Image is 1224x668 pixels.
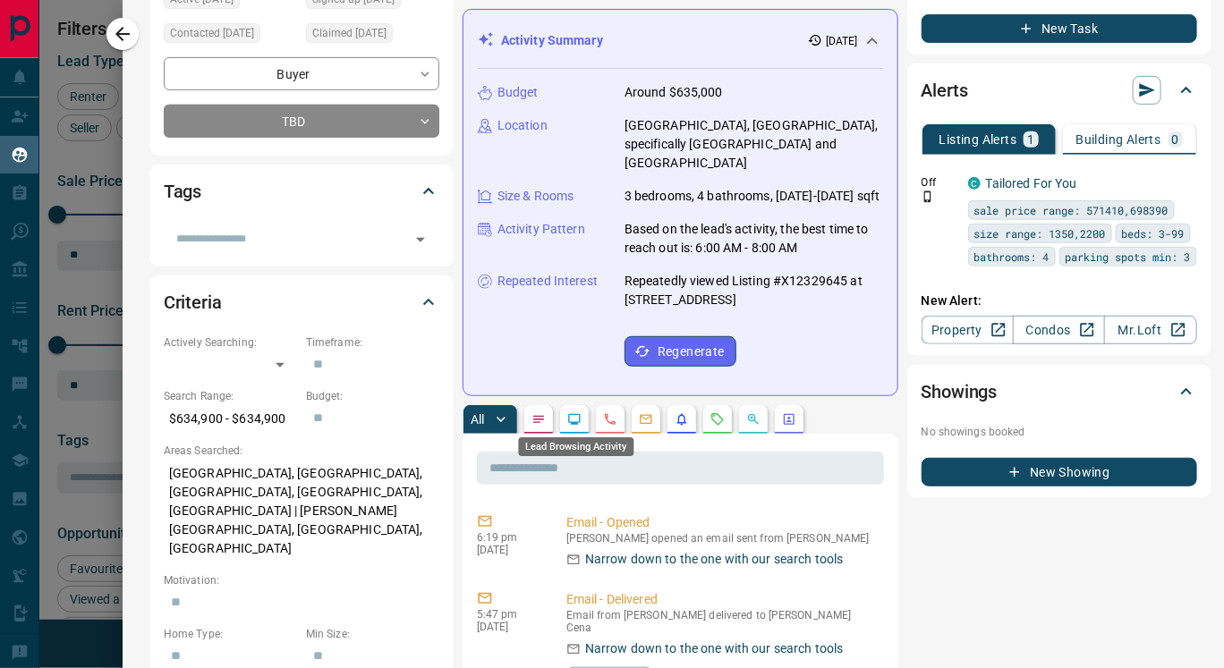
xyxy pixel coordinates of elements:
[164,57,439,90] div: Buyer
[922,458,1197,486] button: New Showing
[477,621,540,633] p: [DATE]
[164,177,201,206] h2: Tags
[306,626,439,642] p: Min Size:
[306,334,439,351] p: Timeframe:
[501,31,603,50] p: Activity Summary
[675,412,689,427] svg: Listing Alerts
[566,513,877,532] p: Email - Opened
[164,572,439,588] p: Motivation:
[164,459,439,563] p: [GEOGRAPHIC_DATA], [GEOGRAPHIC_DATA], [GEOGRAPHIC_DATA], [GEOGRAPHIC_DATA], [GEOGRAPHIC_DATA] | [...
[566,532,877,545] p: [PERSON_NAME] opened an email sent from [PERSON_NAME]
[603,412,617,427] svg: Calls
[625,83,723,102] p: Around $635,000
[922,292,1197,310] p: New Alert:
[710,412,725,427] svg: Requests
[531,412,546,427] svg: Notes
[170,24,254,42] span: Contacted [DATE]
[471,413,485,426] p: All
[164,288,222,317] h2: Criteria
[986,176,1077,190] a: Tailored For You
[922,370,1197,413] div: Showings
[164,404,297,434] p: $634,900 - $634,900
[164,443,439,459] p: Areas Searched:
[164,170,439,213] div: Tags
[306,23,439,48] div: Wed Sep 10 2025
[968,177,981,190] div: condos.ca
[1104,316,1196,344] a: Mr.Loft
[164,626,297,642] p: Home Type:
[477,608,540,621] p: 5:47 pm
[566,609,877,634] p: Email from [PERSON_NAME] delivered to [PERSON_NAME] Cena
[974,224,1106,242] span: size range: 1350,2200
[164,388,297,404] p: Search Range:
[497,187,574,206] p: Size & Rooms
[922,424,1197,440] p: No showings booked
[625,336,736,367] button: Regenerate
[826,33,858,49] p: [DATE]
[585,639,844,658] p: Narrow down to the one with our search tools
[922,14,1197,43] button: New Task
[312,24,387,42] span: Claimed [DATE]
[922,174,957,190] p: Off
[625,220,883,258] p: Based on the lead's activity, the best time to reach out is: 6:00 AM - 8:00 AM
[922,76,968,105] h2: Alerts
[625,116,883,173] p: [GEOGRAPHIC_DATA], [GEOGRAPHIC_DATA], specifically [GEOGRAPHIC_DATA] and [GEOGRAPHIC_DATA]
[408,227,433,252] button: Open
[585,550,844,569] p: Narrow down to the one with our search tools
[164,334,297,351] p: Actively Searching:
[566,590,877,609] p: Email - Delivered
[497,83,539,102] p: Budget
[922,69,1197,112] div: Alerts
[782,412,796,427] svg: Agent Actions
[164,281,439,324] div: Criteria
[567,412,582,427] svg: Lead Browsing Activity
[497,220,585,239] p: Activity Pattern
[922,190,934,203] svg: Push Notification Only
[497,116,548,135] p: Location
[922,316,1014,344] a: Property
[939,133,1017,146] p: Listing Alerts
[497,272,598,291] p: Repeated Interest
[974,201,1169,219] span: sale price range: 571410,698390
[477,544,540,556] p: [DATE]
[639,412,653,427] svg: Emails
[519,437,634,456] div: Lead Browsing Activity
[1013,316,1105,344] a: Condos
[306,388,439,404] p: Budget:
[1076,133,1161,146] p: Building Alerts
[1066,248,1191,266] span: parking spots min: 3
[478,24,883,57] div: Activity Summary[DATE]
[746,412,761,427] svg: Opportunities
[974,248,1050,266] span: bathrooms: 4
[1172,133,1179,146] p: 0
[625,187,880,206] p: 3 bedrooms, 4 bathrooms, [DATE]-[DATE] sqft
[1122,224,1185,242] span: beds: 3-99
[625,272,883,309] p: Repeatedly viewed Listing #X12329645 at [STREET_ADDRESS]
[922,377,998,406] h2: Showings
[164,105,439,138] div: TBD
[1027,133,1034,146] p: 1
[477,531,540,544] p: 6:19 pm
[164,23,297,48] div: Wed Sep 10 2025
